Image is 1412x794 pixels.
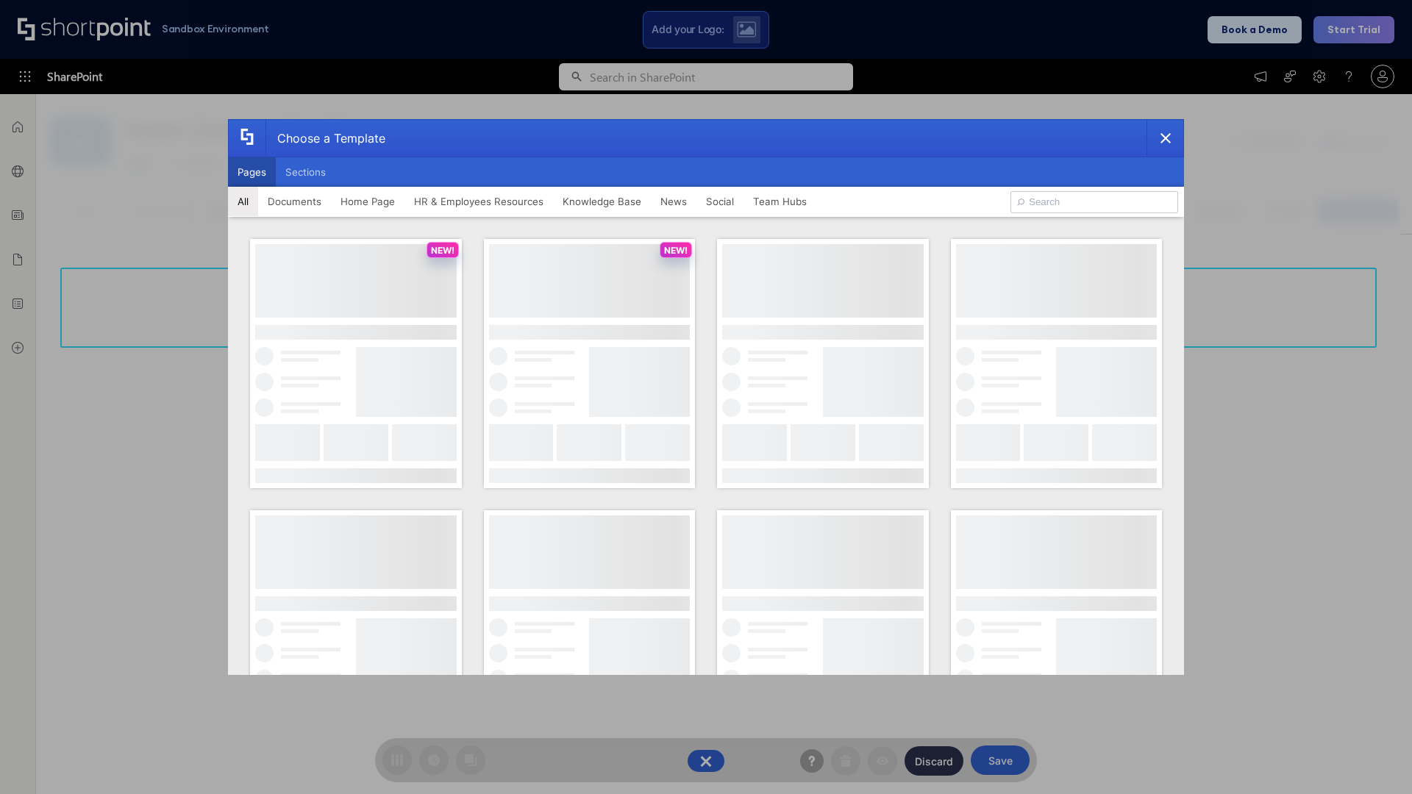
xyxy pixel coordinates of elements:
p: NEW! [664,245,688,256]
button: Home Page [331,187,404,216]
button: Social [696,187,744,216]
p: NEW! [431,245,454,256]
button: Sections [276,157,335,187]
button: All [228,187,258,216]
button: News [651,187,696,216]
input: Search [1010,191,1178,213]
button: Pages [228,157,276,187]
div: Choose a Template [265,120,385,157]
div: template selector [228,119,1184,675]
button: Team Hubs [744,187,816,216]
button: Documents [258,187,331,216]
iframe: Chat Widget [1338,723,1412,794]
button: HR & Employees Resources [404,187,553,216]
button: Knowledge Base [553,187,651,216]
